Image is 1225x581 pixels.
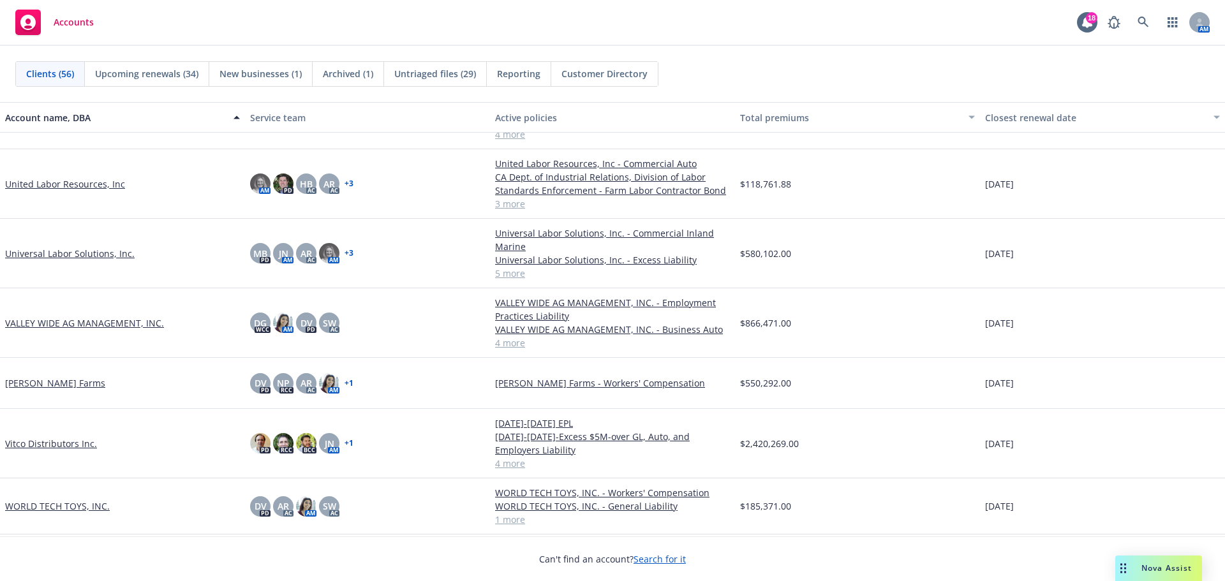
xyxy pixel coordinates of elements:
[985,437,1014,450] span: [DATE]
[273,173,293,194] img: photo
[740,316,791,330] span: $866,471.00
[985,316,1014,330] span: [DATE]
[985,177,1014,191] span: [DATE]
[5,437,97,450] a: Vitco Distributors Inc.
[319,373,339,393] img: photo
[985,376,1014,390] span: [DATE]
[345,379,353,387] a: + 1
[985,499,1014,513] span: [DATE]
[250,173,271,194] img: photo
[740,247,791,260] span: $580,102.00
[1101,10,1127,35] a: Report a Bug
[301,376,312,390] span: AR
[345,249,353,257] a: + 3
[740,177,791,191] span: $118,761.88
[253,247,267,260] span: MB
[980,102,1225,133] button: Closest renewal date
[495,499,730,513] a: WORLD TECH TOYS, INC. - General Liability
[219,67,302,80] span: New businesses (1)
[301,247,312,260] span: AR
[495,267,730,280] a: 5 more
[1141,563,1192,573] span: Nova Assist
[495,376,730,390] a: [PERSON_NAME] Farms - Workers' Compensation
[300,177,313,191] span: HB
[1086,12,1097,24] div: 18
[5,376,105,390] a: [PERSON_NAME] Farms
[5,111,226,124] div: Account name, DBA
[740,111,961,124] div: Total premiums
[255,376,267,390] span: DV
[95,67,198,80] span: Upcoming renewals (34)
[394,67,476,80] span: Untriaged files (29)
[345,439,353,447] a: + 1
[495,157,730,170] a: United Labor Resources, Inc - Commercial Auto
[985,247,1014,260] span: [DATE]
[495,323,730,336] a: VALLEY WIDE AG MANAGEMENT, INC. - Business Auto
[345,180,353,188] a: + 3
[495,486,730,499] a: WORLD TECH TOYS, INC. - Workers' Compensation
[495,197,730,210] a: 3 more
[495,457,730,470] a: 4 more
[279,247,288,260] span: JN
[325,437,334,450] span: JN
[740,437,799,450] span: $2,420,269.00
[255,499,267,513] span: DV
[273,313,293,333] img: photo
[323,316,336,330] span: SW
[495,111,730,124] div: Active policies
[10,4,99,40] a: Accounts
[323,499,336,513] span: SW
[254,316,267,330] span: DG
[5,177,125,191] a: United Labor Resources, Inc
[490,102,735,133] button: Active policies
[740,499,791,513] span: $185,371.00
[495,513,730,526] a: 1 more
[495,430,730,457] a: [DATE]-[DATE]-Excess $5M-over GL, Auto, and Employers Liability
[296,496,316,517] img: photo
[495,296,730,323] a: VALLEY WIDE AG MANAGEMENT, INC. - Employment Practices Liability
[319,243,339,263] img: photo
[278,499,289,513] span: AR
[1115,555,1202,581] button: Nova Assist
[301,316,313,330] span: DV
[250,433,271,453] img: photo
[740,376,791,390] span: $550,292.00
[296,433,316,453] img: photo
[495,253,730,267] a: Universal Labor Solutions, Inc. - Excess Liability
[497,67,540,80] span: Reporting
[495,128,730,141] a: 4 more
[250,111,485,124] div: Service team
[495,336,730,349] a: 4 more
[5,499,110,513] a: WORLD TECH TOYS, INC.
[273,433,293,453] img: photo
[539,552,686,566] span: Can't find an account?
[634,553,686,565] a: Search for it
[323,67,373,80] span: Archived (1)
[26,67,74,80] span: Clients (56)
[277,376,290,390] span: NP
[735,102,980,133] button: Total premiums
[323,177,335,191] span: AR
[1131,10,1156,35] a: Search
[495,226,730,253] a: Universal Labor Solutions, Inc. - Commercial Inland Marine
[54,17,94,27] span: Accounts
[1115,555,1131,581] div: Drag to move
[245,102,490,133] button: Service team
[1160,10,1185,35] a: Switch app
[495,170,730,197] a: CA Dept. of Industrial Relations, Division of Labor Standards Enforcement - Farm Labor Contractor...
[5,316,164,330] a: VALLEY WIDE AG MANAGEMENT, INC.
[5,247,135,260] a: Universal Labor Solutions, Inc.
[495,416,730,430] a: [DATE]-[DATE] EPL
[985,111,1206,124] div: Closest renewal date
[561,67,648,80] span: Customer Directory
